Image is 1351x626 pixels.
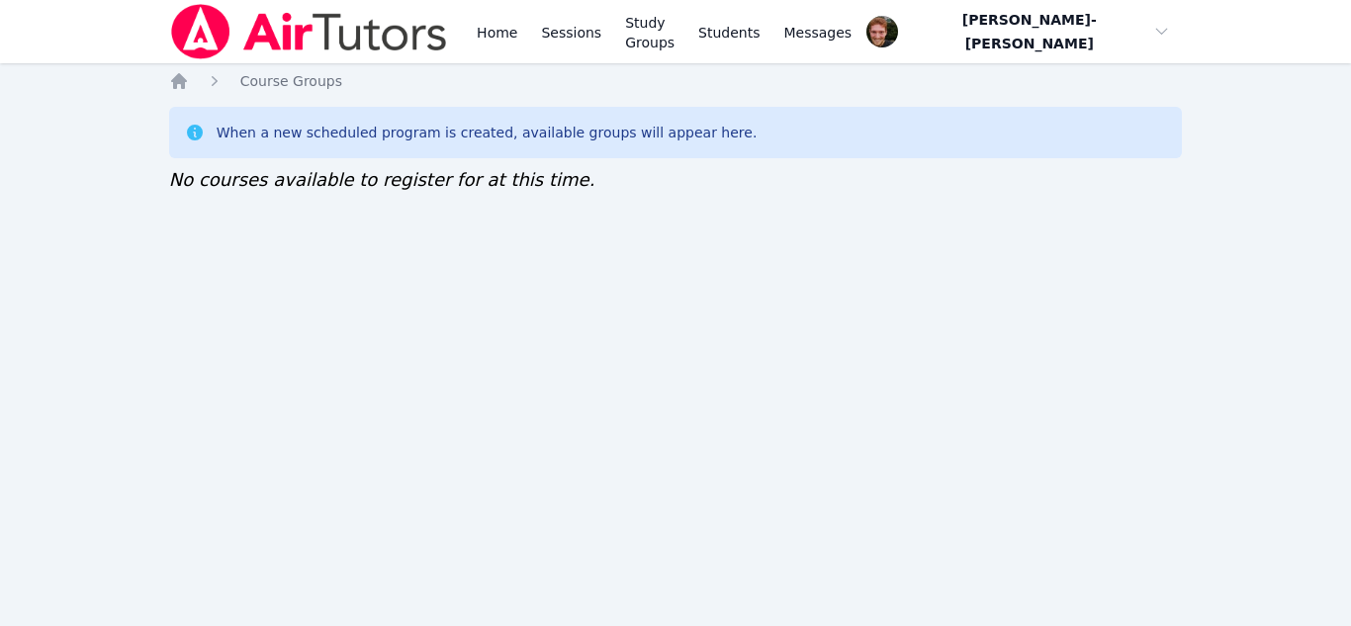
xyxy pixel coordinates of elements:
span: No courses available to register for at this time. [169,169,595,190]
a: Course Groups [240,71,342,91]
div: When a new scheduled program is created, available groups will appear here. [217,123,758,142]
span: Course Groups [240,73,342,89]
span: Messages [784,23,853,43]
nav: Breadcrumb [169,71,1183,91]
img: Air Tutors [169,4,449,59]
